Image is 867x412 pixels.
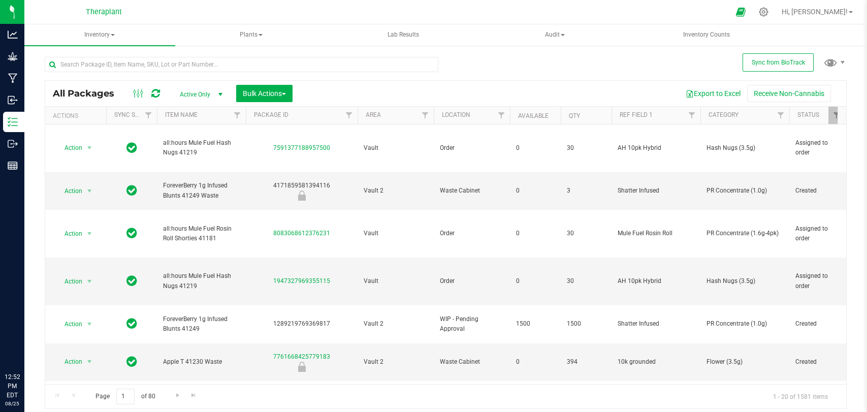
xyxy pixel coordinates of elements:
[24,24,175,46] a: Inventory
[114,111,153,118] a: Sync Status
[8,161,18,171] inline-svg: Reports
[618,143,694,153] span: AH 10pk Hybrid
[516,276,555,286] span: 0
[87,389,164,404] span: Page of 80
[828,107,845,124] a: Filter
[417,107,434,124] a: Filter
[83,274,96,289] span: select
[440,314,504,334] span: WIP - Pending Approval
[795,224,839,243] span: Assigned to order
[163,357,240,367] span: Apple T 41230 Waste
[364,143,428,153] span: Vault
[618,276,694,286] span: AH 10pk Hybrid
[8,139,18,149] inline-svg: Outbound
[8,95,18,105] inline-svg: Inbound
[55,141,83,155] span: Action
[743,53,814,72] button: Sync from BioTrack
[244,191,359,201] div: Newly Received
[55,184,83,198] span: Action
[165,111,198,118] a: Item Name
[126,355,137,369] span: In Sync
[707,357,783,367] span: Flower (3.5g)
[773,107,789,124] a: Filter
[757,7,770,17] div: Manage settings
[618,319,694,329] span: Shatter Infused
[795,319,839,329] span: Created
[618,229,694,238] span: Mule Fuel Rosin Roll
[707,276,783,286] span: Hash Nugs (3.5g)
[567,143,605,153] span: 30
[328,24,478,46] a: Lab Results
[516,319,555,329] span: 1500
[795,271,839,291] span: Assigned to order
[364,229,428,238] span: Vault
[440,186,504,196] span: Waste Cabinet
[567,229,605,238] span: 30
[244,362,359,372] div: Newly Received
[163,224,240,243] span: all:hours Mule Fuel Rosin Roll Shorties 41181
[620,111,653,118] a: Ref Field 1
[83,184,96,198] span: select
[126,226,137,240] span: In Sync
[273,353,330,360] a: 7761668425779183
[618,186,694,196] span: Shatter Infused
[45,57,438,72] input: Search Package ID, Item Name, SKU, Lot or Part Number...
[440,357,504,367] span: Waste Cabinet
[516,357,555,367] span: 0
[8,117,18,127] inline-svg: Inventory
[8,51,18,61] inline-svg: Grow
[243,89,286,98] span: Bulk Actions
[163,271,240,291] span: all:hours Mule Fuel Hash Nugs 41219
[163,181,240,200] span: ForeverBerry 1g Infused Blunts 41249 Waste
[273,144,330,151] a: 7591377188957500
[567,276,605,286] span: 30
[752,59,805,66] span: Sync from BioTrack
[567,357,605,367] span: 394
[244,181,359,201] div: 4171859581394116
[8,73,18,83] inline-svg: Manufacturing
[765,389,836,404] span: 1 - 20 of 1581 items
[8,29,18,40] inline-svg: Analytics
[795,186,839,196] span: Created
[126,141,137,155] span: In Sync
[170,389,185,402] a: Go to the next page
[669,30,744,39] span: Inventory Counts
[567,319,605,329] span: 1500
[707,186,783,196] span: PR Concentrate (1.0g)
[366,111,381,118] a: Area
[707,229,783,238] span: PR Concentrate (1.6g-4pk)
[782,8,848,16] span: Hi, [PERSON_NAME]!
[341,107,358,124] a: Filter
[516,143,555,153] span: 0
[440,276,504,286] span: Order
[83,317,96,331] span: select
[618,357,694,367] span: 10k grounded
[440,143,504,153] span: Order
[83,141,96,155] span: select
[516,229,555,238] span: 0
[229,107,246,124] a: Filter
[631,24,782,46] a: Inventory Counts
[10,331,41,361] iframe: Resource center
[569,112,580,119] a: Qty
[747,85,831,102] button: Receive Non-Cannabis
[163,314,240,334] span: ForeverBerry 1g Infused Blunts 41249
[140,107,157,124] a: Filter
[374,30,433,39] span: Lab Results
[53,112,102,119] div: Actions
[55,227,83,241] span: Action
[5,400,20,407] p: 08/25
[516,186,555,196] span: 0
[254,111,288,118] a: Package ID
[440,229,504,238] span: Order
[707,319,783,329] span: PR Concentrate (1.0g)
[795,138,839,157] span: Assigned to order
[795,357,839,367] span: Created
[55,274,83,289] span: Action
[177,25,327,45] span: Plants
[364,186,428,196] span: Vault 2
[567,186,605,196] span: 3
[55,355,83,369] span: Action
[273,230,330,237] a: 8083068612376231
